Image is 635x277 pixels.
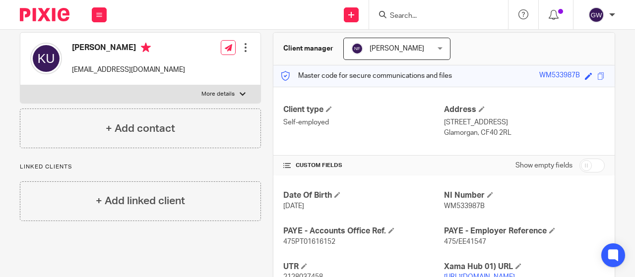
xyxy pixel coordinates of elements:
[283,190,444,201] h4: Date Of Birth
[96,193,185,209] h4: + Add linked client
[444,238,486,245] span: 475/EE41547
[444,226,605,236] h4: PAYE - Employer Reference
[30,43,62,74] img: svg%3E
[20,163,261,171] p: Linked clients
[444,190,605,201] h4: NI Number
[588,7,604,23] img: svg%3E
[72,65,185,75] p: [EMAIL_ADDRESS][DOMAIN_NAME]
[283,44,333,54] h3: Client manager
[20,8,69,21] img: Pixie
[444,203,485,210] span: WM533987B
[351,43,363,55] img: svg%3E
[141,43,151,53] i: Primary
[283,226,444,236] h4: PAYE - Accounts Office Ref.
[283,262,444,272] h4: UTR
[515,161,572,170] label: Show empty fields
[283,105,444,115] h4: Client type
[539,70,580,82] div: WM533987B
[389,12,478,21] input: Search
[72,43,185,55] h4: [PERSON_NAME]
[444,262,605,272] h4: Xama Hub 01) URL
[283,238,335,245] span: 475PT01616152
[283,162,444,169] h4: CUSTOM FIELDS
[106,121,175,136] h4: + Add contact
[370,45,424,52] span: [PERSON_NAME]
[444,128,605,138] p: Glamorgan, CF40 2RL
[283,117,444,127] p: Self-employed
[201,90,235,98] p: More details
[444,105,605,115] h4: Address
[281,71,452,81] p: Master code for secure communications and files
[444,117,605,127] p: [STREET_ADDRESS]
[283,203,304,210] span: [DATE]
